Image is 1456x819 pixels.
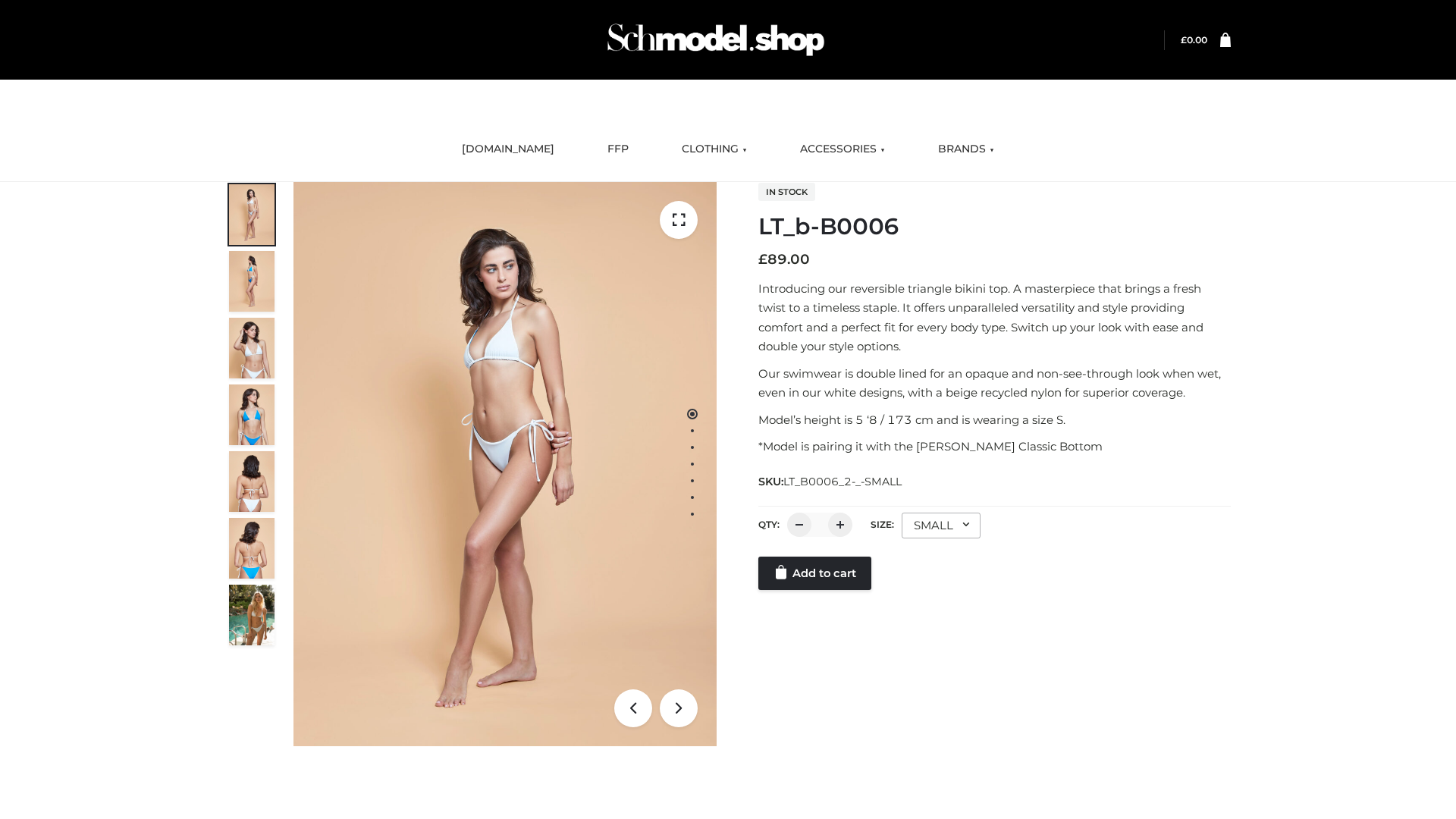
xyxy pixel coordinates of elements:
span: LT_B0006_2-_-SMALL [783,475,902,488]
bdi: 0.00 [1181,34,1207,45]
img: ArielClassicBikiniTop_CloudNine_AzureSky_OW114ECO_8-scaled.jpg [229,518,275,579]
span: In stock [758,183,815,201]
a: ACCESSORIES [789,133,896,166]
a: [DOMAIN_NAME] [450,133,566,166]
img: ArielClassicBikiniTop_CloudNine_AzureSky_OW114ECO_7-scaled.jpg [229,451,275,512]
p: *Model is pairing it with the [PERSON_NAME] Classic Bottom [758,437,1231,457]
span: £ [758,251,767,268]
p: Model’s height is 5 ‘8 / 173 cm and is wearing a size S. [758,410,1231,430]
p: Introducing our reversible triangle bikini top. A masterpiece that brings a fresh twist to a time... [758,279,1231,356]
bdi: 89.00 [758,251,810,268]
div: SMALL [902,513,981,538]
img: ArielClassicBikiniTop_CloudNine_AzureSky_OW114ECO_1-scaled.jpg [229,184,275,245]
label: Size: [871,519,894,530]
img: ArielClassicBikiniTop_CloudNine_AzureSky_OW114ECO_3-scaled.jpg [229,318,275,378]
h1: LT_b-B0006 [758,213,1231,240]
img: ArielClassicBikiniTop_CloudNine_AzureSky_OW114ECO_2-scaled.jpg [229,251,275,312]
a: £0.00 [1181,34,1207,45]
a: CLOTHING [670,133,758,166]
img: ArielClassicBikiniTop_CloudNine_AzureSky_OW114ECO_1 [293,182,717,746]
img: ArielClassicBikiniTop_CloudNine_AzureSky_OW114ECO_4-scaled.jpg [229,384,275,445]
a: FFP [596,133,640,166]
img: Schmodel Admin 964 [602,10,830,70]
span: £ [1181,34,1187,45]
a: BRANDS [927,133,1006,166]
a: Add to cart [758,557,871,590]
label: QTY: [758,519,780,530]
p: Our swimwear is double lined for an opaque and non-see-through look when wet, even in our white d... [758,364,1231,403]
img: Arieltop_CloudNine_AzureSky2.jpg [229,585,275,645]
span: SKU: [758,472,903,491]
